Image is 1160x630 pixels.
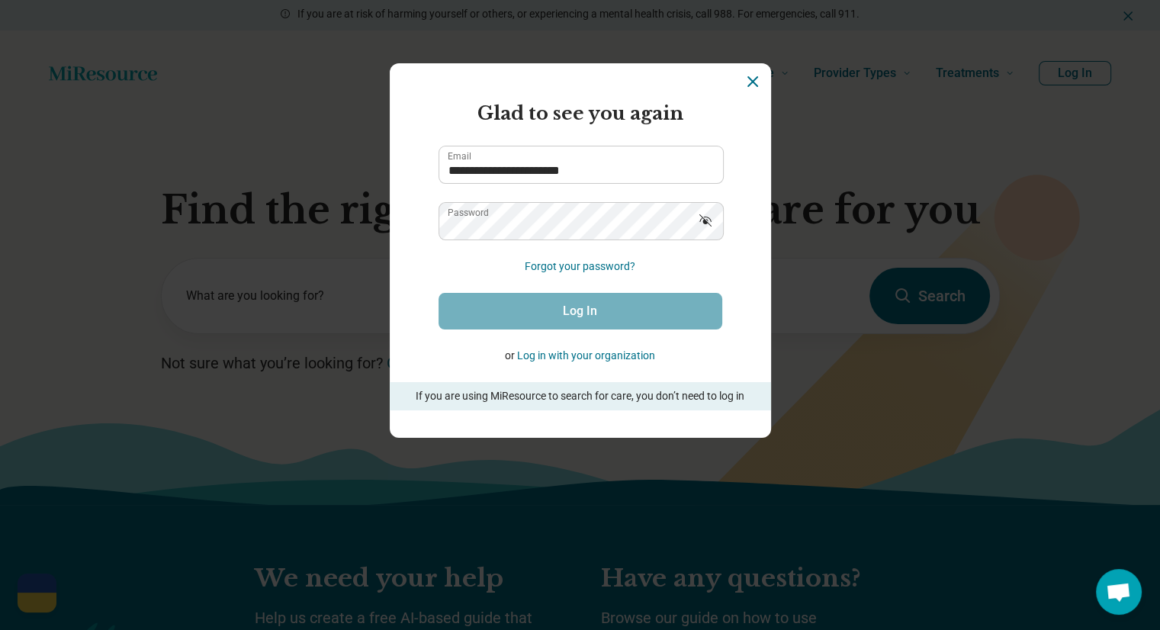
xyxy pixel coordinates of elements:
label: Email [448,152,471,161]
button: Dismiss [744,72,762,91]
h2: Glad to see you again [439,100,722,127]
label: Password [448,208,489,217]
p: If you are using MiResource to search for care, you don’t need to log in [411,388,750,404]
section: Login Dialog [390,63,771,438]
button: Forgot your password? [525,259,635,275]
button: Show password [689,202,722,239]
button: Log in with your organization [517,348,655,364]
button: Log In [439,293,722,329]
p: or [439,348,722,364]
